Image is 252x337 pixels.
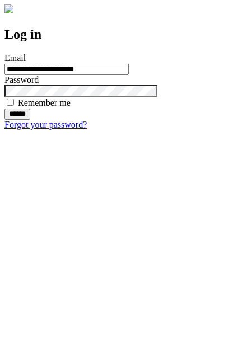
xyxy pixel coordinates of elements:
h2: Log in [4,27,248,42]
label: Remember me [18,98,71,107]
label: Email [4,53,26,63]
img: logo-4e3dc11c47720685a147b03b5a06dd966a58ff35d612b21f08c02c0306f2b779.png [4,4,13,13]
a: Forgot your password? [4,120,87,129]
label: Password [4,75,39,85]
